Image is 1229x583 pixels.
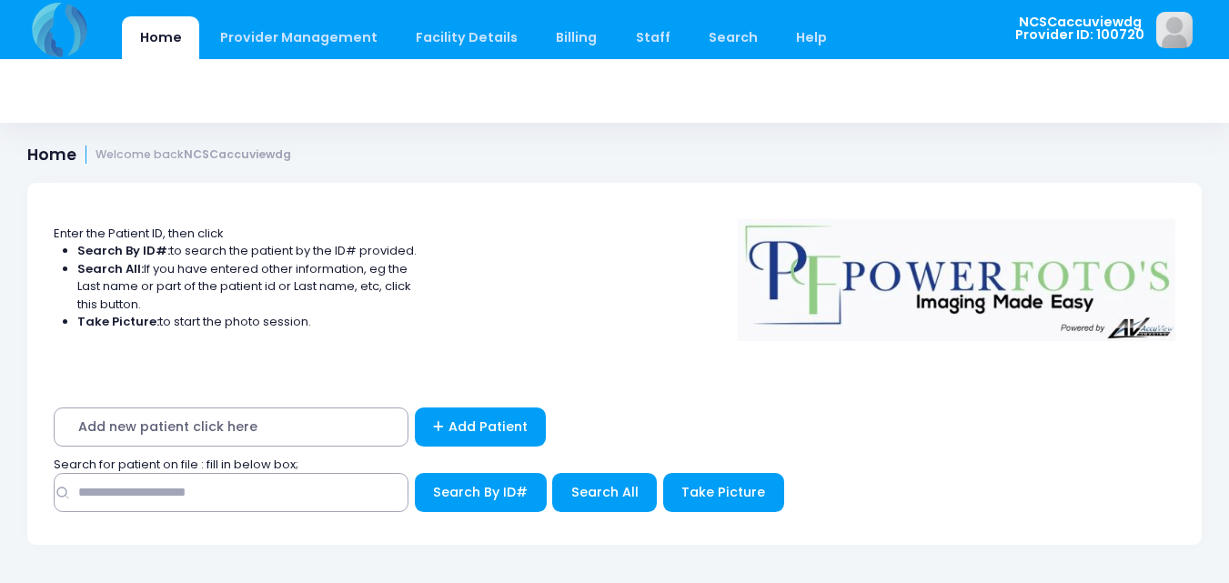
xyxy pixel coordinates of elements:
a: Billing [539,16,615,59]
small: Welcome back [96,148,291,162]
img: Logo [730,206,1184,341]
button: Take Picture [663,473,784,512]
a: Home [122,16,199,59]
span: Take Picture [681,483,765,501]
span: Add new patient click here [54,407,408,447]
span: Search for patient on file : fill in below box; [54,456,298,473]
a: Facility Details [398,16,536,59]
button: Search All [552,473,657,512]
li: If you have entered other information, eg the Last name or part of the patient id or Last name, e... [77,260,418,314]
a: Provider Management [202,16,395,59]
span: Search All [571,483,639,501]
button: Search By ID# [415,473,547,512]
a: Search [690,16,775,59]
a: Add Patient [415,407,547,447]
strong: Search By ID#: [77,242,170,259]
a: Help [779,16,845,59]
span: Search By ID# [433,483,528,501]
li: to start the photo session. [77,313,418,331]
strong: NCSCaccuviewdg [184,146,291,162]
h1: Home [27,146,291,165]
a: Staff [618,16,688,59]
span: NCSCaccuviewdg Provider ID: 100720 [1015,15,1144,42]
strong: Take Picture: [77,313,159,330]
img: image [1156,12,1193,48]
li: to search the patient by the ID# provided. [77,242,418,260]
strong: Search All: [77,260,144,277]
span: Enter the Patient ID, then click [54,225,224,242]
